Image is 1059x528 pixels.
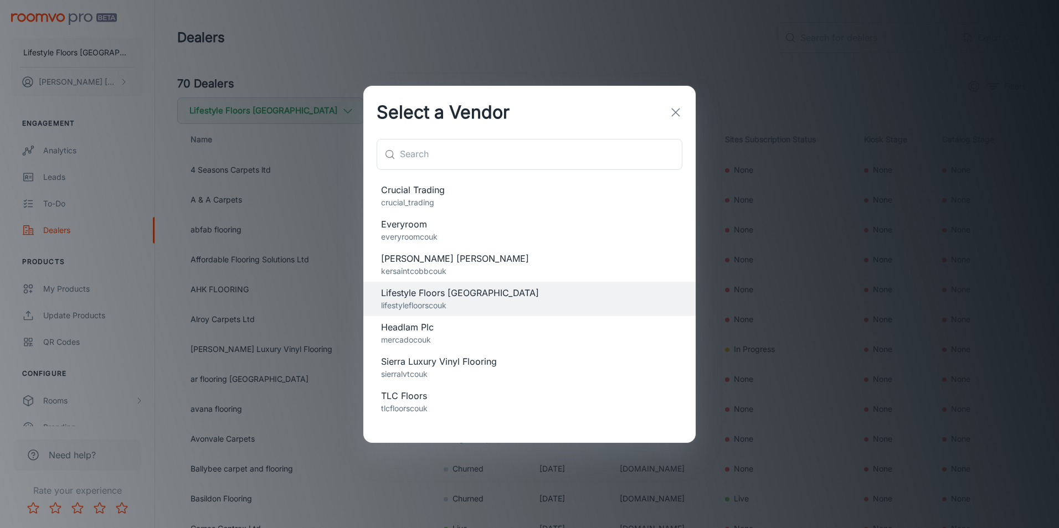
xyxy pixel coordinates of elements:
[363,385,696,419] div: TLC Floorstlcfloorscouk
[363,86,523,139] h2: Select a Vendor
[381,218,678,231] span: Everyroom
[381,265,678,277] p: kersaintcobbcouk
[381,183,678,196] span: Crucial Trading
[363,282,696,316] div: Lifestyle Floors [GEOGRAPHIC_DATA]lifestylefloorscouk
[363,179,696,213] div: Crucial Tradingcrucial_trading
[381,355,678,368] span: Sierra Luxury Vinyl Flooring
[381,252,678,265] span: [PERSON_NAME] [PERSON_NAME]
[381,196,678,209] p: crucial_trading
[381,368,678,380] p: sierralvtcouk
[363,316,696,350] div: Headlam Plcmercadocouk
[381,231,678,243] p: everyroomcouk
[381,320,678,334] span: Headlam Plc
[363,247,696,282] div: [PERSON_NAME] [PERSON_NAME]kersaintcobbcouk
[381,299,678,312] p: lifestylefloorscouk
[381,334,678,346] p: mercadocouk
[381,286,678,299] span: Lifestyle Floors [GEOGRAPHIC_DATA]
[363,213,696,247] div: Everyroomeveryroomcouk
[400,139,682,170] input: Search
[381,402,678,415] p: tlcfloorscouk
[381,389,678,402] span: TLC Floors
[363,350,696,385] div: Sierra Luxury Vinyl Flooringsierralvtcouk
